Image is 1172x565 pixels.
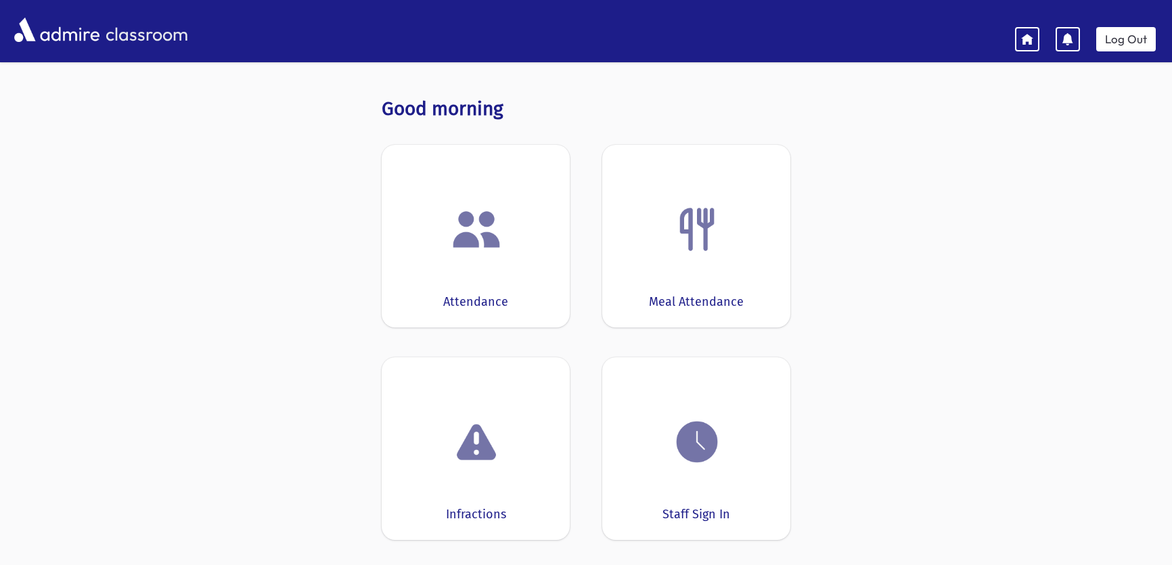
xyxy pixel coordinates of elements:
img: users.png [451,204,502,255]
span: classroom [103,12,188,48]
div: Attendance [443,293,508,311]
img: Fork.png [671,204,723,255]
div: Meal Attendance [649,293,744,311]
div: Staff Sign In [662,505,730,524]
div: Infractions [446,505,506,524]
h3: Good morning [382,97,790,120]
img: AdmirePro [11,14,103,45]
img: exclamation.png [451,419,502,470]
img: clock.png [671,416,723,468]
a: Log Out [1096,27,1156,51]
